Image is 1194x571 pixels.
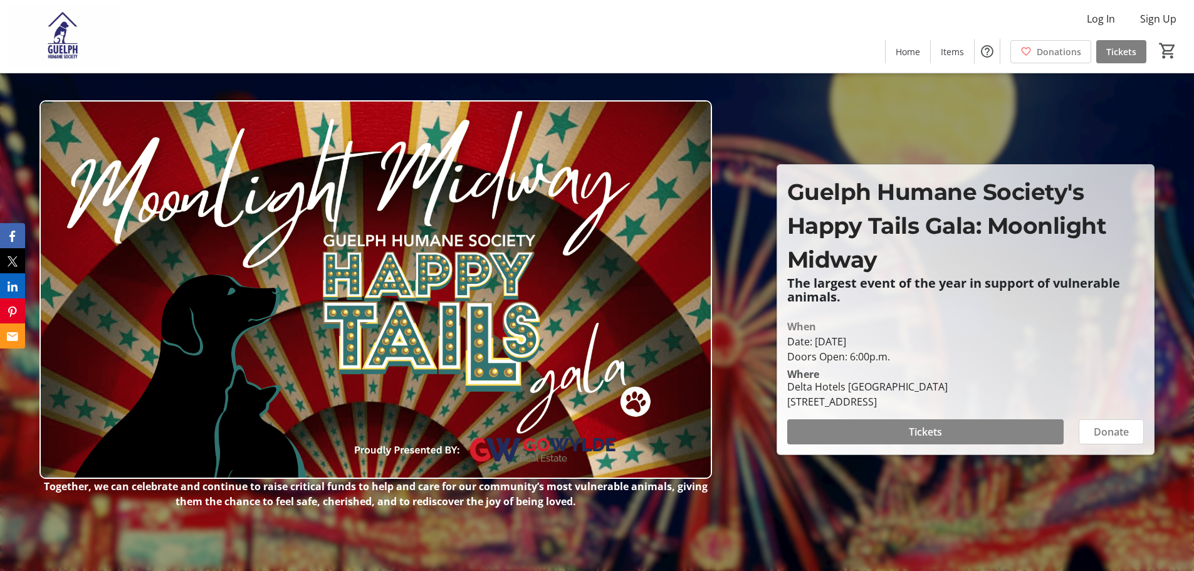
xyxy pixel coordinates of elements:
[975,39,1000,64] button: Help
[1106,45,1136,58] span: Tickets
[787,334,1144,364] div: Date: [DATE] Doors Open: 6:00p.m.
[1096,40,1146,63] a: Tickets
[39,100,712,479] img: Campaign CTA Media Photo
[787,379,948,394] div: Delta Hotels [GEOGRAPHIC_DATA]
[1010,40,1091,63] a: Donations
[787,178,1107,273] span: Guelph Humane Society's Happy Tails Gala: Moonlight Midway
[886,40,930,63] a: Home
[8,5,119,68] img: Guelph Humane Society 's Logo
[1037,45,1081,58] span: Donations
[1130,9,1186,29] button: Sign Up
[1156,39,1179,62] button: Cart
[931,40,974,63] a: Items
[1140,11,1176,26] span: Sign Up
[941,45,964,58] span: Items
[896,45,920,58] span: Home
[787,419,1064,444] button: Tickets
[909,424,942,439] span: Tickets
[1077,9,1125,29] button: Log In
[787,276,1144,304] p: The largest event of the year in support of vulnerable animals.
[787,319,816,334] div: When
[44,479,708,508] strong: Together, we can celebrate and continue to raise critical funds to help and care for our communit...
[787,369,819,379] div: Where
[1087,11,1115,26] span: Log In
[1079,419,1144,444] button: Donate
[787,394,948,409] div: [STREET_ADDRESS]
[1094,424,1129,439] span: Donate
